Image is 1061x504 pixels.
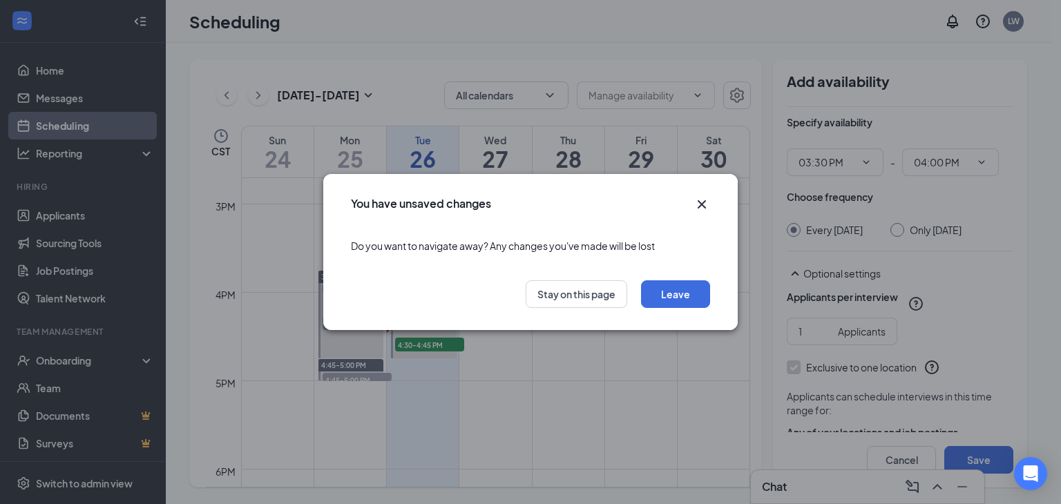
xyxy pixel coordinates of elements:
[351,225,710,266] div: Do you want to navigate away? Any changes you've made will be lost
[641,280,710,308] button: Leave
[694,196,710,213] svg: Cross
[526,280,627,308] button: Stay on this page
[351,196,491,211] h3: You have unsaved changes
[694,196,710,213] button: Close
[1014,457,1047,490] div: Open Intercom Messenger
